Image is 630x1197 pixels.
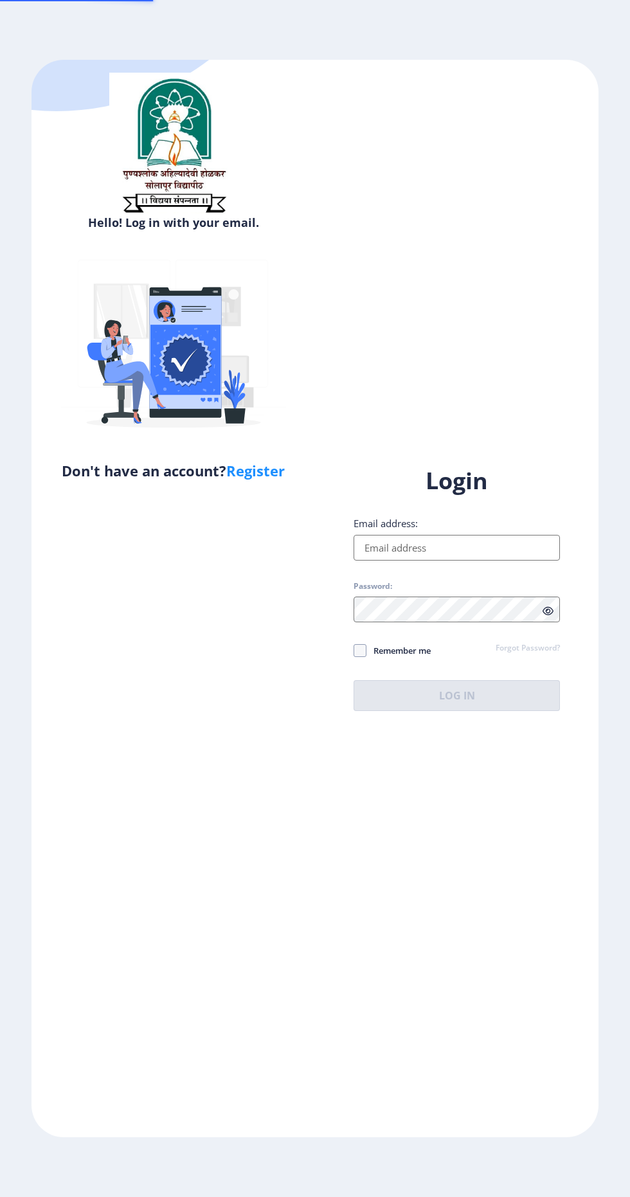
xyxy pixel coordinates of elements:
[109,73,238,218] img: sulogo.png
[61,235,286,460] img: Verified-rafiki.svg
[41,460,305,481] h5: Don't have an account?
[366,643,431,658] span: Remember me
[354,680,560,711] button: Log In
[41,215,305,230] h6: Hello! Log in with your email.
[226,461,285,480] a: Register
[354,535,560,561] input: Email address
[354,517,418,530] label: Email address:
[354,581,392,591] label: Password:
[496,643,560,654] a: Forgot Password?
[354,465,560,496] h1: Login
